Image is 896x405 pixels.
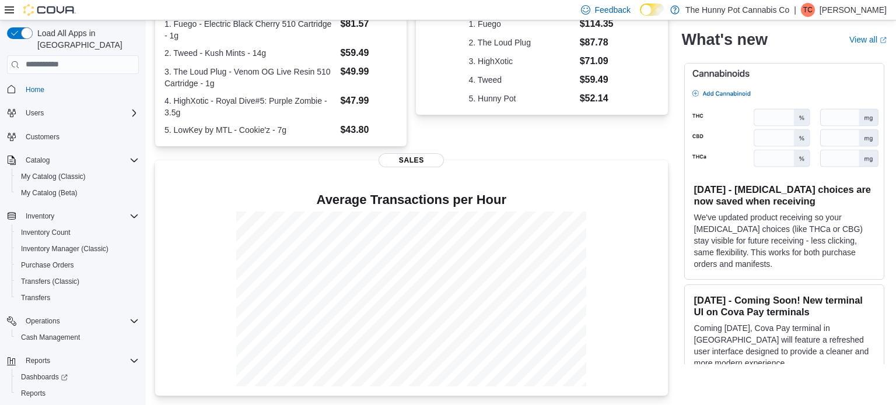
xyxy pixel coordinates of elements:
dt: 5. LowKey by MTL - Cookie'z - 7g [164,124,335,136]
a: Reports [16,386,50,400]
button: Catalog [21,153,54,167]
dd: $71.09 [580,54,615,68]
dd: $47.99 [340,94,397,108]
a: Customers [21,130,64,144]
a: Cash Management [16,330,85,344]
span: Catalog [26,156,50,165]
span: TC [803,3,813,17]
span: My Catalog (Beta) [16,186,139,200]
button: Inventory Count [12,224,143,241]
button: Reports [21,354,55,368]
button: My Catalog (Classic) [12,168,143,185]
span: Transfers (Classic) [21,277,79,286]
h2: What's new [682,30,768,49]
a: My Catalog (Classic) [16,170,90,184]
a: Home [21,83,49,97]
dt: 4. Tweed [469,74,575,86]
span: Users [26,108,44,118]
span: Dashboards [16,370,139,384]
span: Customers [26,132,60,142]
a: Dashboards [16,370,72,384]
h4: Average Transactions per Hour [164,193,659,207]
span: Inventory Manager (Classic) [16,242,139,256]
div: Tabatha Cruickshank [801,3,815,17]
span: Operations [21,314,139,328]
dd: $59.49 [340,46,397,60]
a: Dashboards [12,369,143,385]
a: Purchase Orders [16,258,79,272]
dt: 3. HighXotic [469,55,575,67]
p: The Hunny Pot Cannabis Co [685,3,789,17]
a: Inventory Manager (Classic) [16,242,113,256]
dd: $81.57 [340,17,397,31]
span: Transfers [21,293,50,302]
dt: 4. HighXotic - Royal Dive#5: Purple Zombie - 3.5g [164,95,335,118]
button: Operations [21,314,65,328]
span: Sales [379,153,444,167]
input: Dark Mode [640,3,664,16]
span: Feedback [595,4,631,16]
dt: 2. The Loud Plug [469,37,575,48]
span: Transfers (Classic) [16,274,139,288]
dt: 1. Fuego [469,18,575,30]
span: Inventory [21,209,139,223]
button: Cash Management [12,329,143,346]
dd: $114.35 [580,17,615,31]
dd: $59.49 [580,73,615,87]
span: Home [26,85,44,94]
dt: 1. Fuego - Electric Black Cherry 510 Cartridge - 1g [164,18,335,41]
button: Inventory [2,208,143,224]
dd: $43.80 [340,123,397,137]
button: Operations [2,313,143,329]
button: Transfers [12,290,143,306]
span: Purchase Orders [16,258,139,272]
span: Inventory Manager (Classic) [21,244,108,253]
a: Inventory Count [16,226,75,240]
span: Inventory Count [21,228,71,237]
button: Catalog [2,152,143,168]
span: Inventory [26,212,54,221]
p: We've updated product receiving so your [MEDICAL_DATA] choices (like THCa or CBG) stay visible fo... [694,212,874,270]
span: Reports [21,354,139,368]
span: Reports [21,389,45,398]
span: Reports [26,356,50,365]
h3: [DATE] - [MEDICAL_DATA] choices are now saved when receiving [694,184,874,207]
button: Customers [2,128,143,145]
button: Purchase Orders [12,257,143,273]
span: My Catalog (Classic) [21,172,86,181]
svg: External link [880,37,887,44]
dd: $87.78 [580,36,615,50]
button: My Catalog (Beta) [12,185,143,201]
dt: 2. Tweed - Kush Mints - 14g [164,47,335,59]
button: Reports [2,353,143,369]
span: Operations [26,316,60,326]
span: Dashboards [21,372,68,382]
span: My Catalog (Classic) [16,170,139,184]
dt: 5. Hunny Pot [469,93,575,104]
h3: [DATE] - Coming Soon! New terminal UI on Cova Pay terminals [694,294,874,318]
button: Users [21,106,48,120]
button: Reports [12,385,143,402]
dt: 3. The Loud Plug - Venom OG Live Resin 510 Cartridge - 1g [164,66,335,89]
button: Inventory Manager (Classic) [12,241,143,257]
span: Inventory Count [16,226,139,240]
p: Coming [DATE], Cova Pay terminal in [GEOGRAPHIC_DATA] will feature a refreshed user interface des... [694,322,874,369]
span: Transfers [16,291,139,305]
a: Transfers [16,291,55,305]
button: Home [2,81,143,98]
span: Users [21,106,139,120]
a: My Catalog (Beta) [16,186,82,200]
span: Load All Apps in [GEOGRAPHIC_DATA] [33,27,139,51]
span: Purchase Orders [21,260,74,270]
span: Cash Management [21,333,80,342]
dd: $49.99 [340,65,397,79]
span: Catalog [21,153,139,167]
p: | [794,3,796,17]
button: Users [2,105,143,121]
button: Transfers (Classic) [12,273,143,290]
span: My Catalog (Beta) [21,188,78,198]
p: [PERSON_NAME] [820,3,887,17]
a: View allExternal link [849,35,887,44]
dd: $52.14 [580,91,615,105]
